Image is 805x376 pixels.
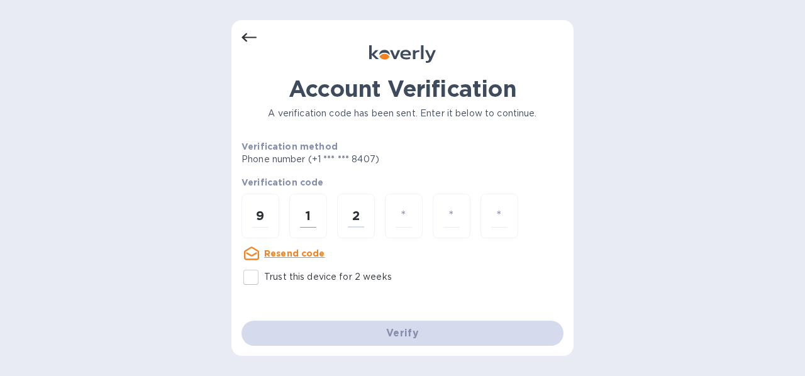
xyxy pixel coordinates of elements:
p: Phone number (+1 *** *** 8407) [241,153,475,166]
p: A verification code has been sent. Enter it below to continue. [241,107,563,120]
b: Verification method [241,141,338,152]
p: Verification code [241,176,563,189]
p: Trust this device for 2 weeks [264,270,392,284]
u: Resend code [264,248,325,258]
h1: Account Verification [241,75,563,102]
